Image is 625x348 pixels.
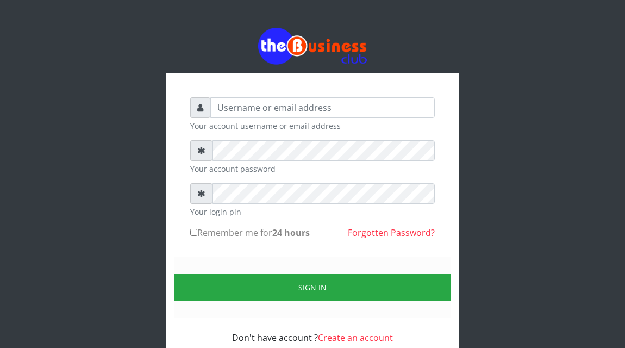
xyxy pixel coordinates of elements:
[348,227,435,239] a: Forgotten Password?
[190,206,435,217] small: Your login pin
[174,274,451,301] button: Sign in
[272,227,310,239] b: 24 hours
[190,318,435,344] div: Don't have account ?
[318,332,393,344] a: Create an account
[190,120,435,132] small: Your account username or email address
[190,163,435,175] small: Your account password
[210,97,435,118] input: Username or email address
[190,226,310,239] label: Remember me for
[190,229,197,236] input: Remember me for24 hours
